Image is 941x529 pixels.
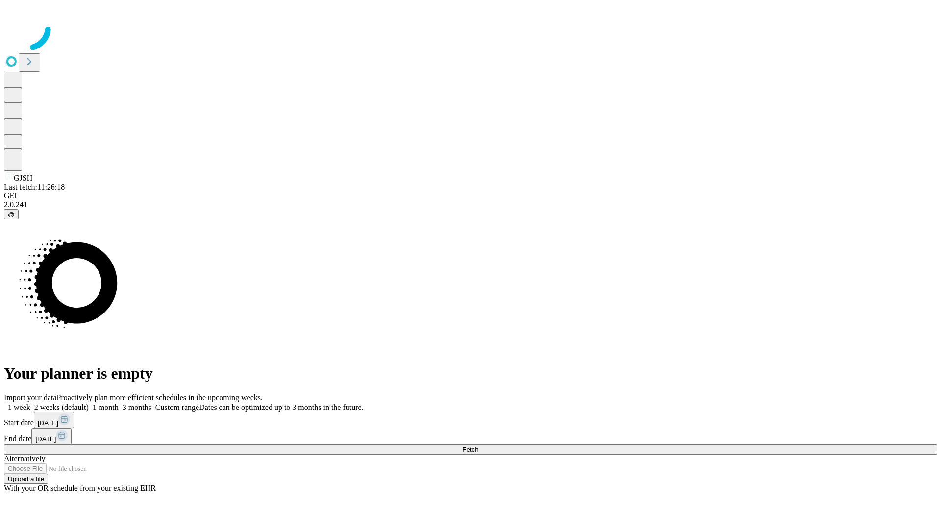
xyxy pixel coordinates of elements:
[14,174,32,182] span: GJSH
[4,200,937,209] div: 2.0.241
[38,419,58,427] span: [DATE]
[8,403,30,411] span: 1 week
[4,364,937,383] h1: Your planner is empty
[123,403,151,411] span: 3 months
[34,403,89,411] span: 2 weeks (default)
[4,183,65,191] span: Last fetch: 11:26:18
[8,211,15,218] span: @
[155,403,199,411] span: Custom range
[4,455,45,463] span: Alternatively
[4,474,48,484] button: Upload a file
[93,403,119,411] span: 1 month
[34,412,74,428] button: [DATE]
[462,446,478,453] span: Fetch
[57,393,263,402] span: Proactively plan more efficient schedules in the upcoming weeks.
[4,484,156,492] span: With your OR schedule from your existing EHR
[31,428,72,444] button: [DATE]
[4,428,937,444] div: End date
[4,192,937,200] div: GEI
[199,403,363,411] span: Dates can be optimized up to 3 months in the future.
[4,393,57,402] span: Import your data
[4,209,19,219] button: @
[4,444,937,455] button: Fetch
[4,412,937,428] div: Start date
[35,435,56,443] span: [DATE]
